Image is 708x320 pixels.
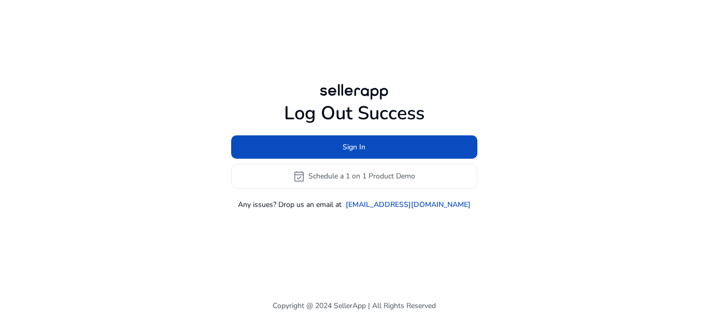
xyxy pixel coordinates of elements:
p: Any issues? Drop us an email at [238,199,342,210]
span: Sign In [343,142,365,152]
a: [EMAIL_ADDRESS][DOMAIN_NAME] [346,199,471,210]
button: event_availableSchedule a 1 on 1 Product Demo [231,164,477,189]
h1: Log Out Success [231,102,477,124]
button: Sign In [231,135,477,159]
span: event_available [293,170,305,183]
